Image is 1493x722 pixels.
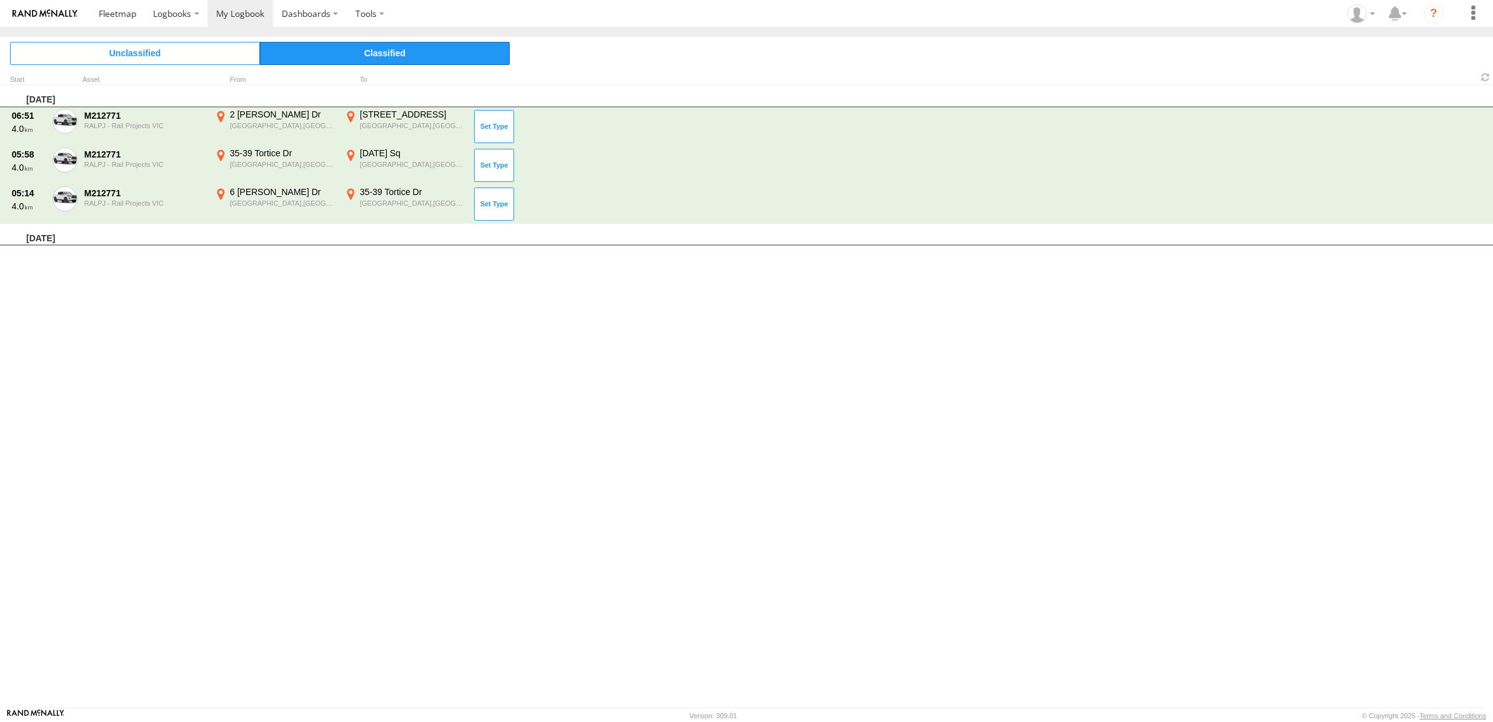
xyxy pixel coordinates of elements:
[82,77,207,83] div: Asset
[342,186,467,223] label: Click to View Event Location
[1478,71,1493,83] span: Refresh
[84,188,206,199] div: M212771
[12,188,46,199] div: 05:14
[12,149,46,160] div: 05:58
[474,110,514,143] button: Click to Set
[360,121,465,130] div: [GEOGRAPHIC_DATA],[GEOGRAPHIC_DATA]
[1420,712,1486,719] a: Terms and Conditions
[360,148,465,159] div: [DATE] Sq
[230,148,335,159] div: 35-39 Tortice Dr
[212,77,337,83] div: From
[230,109,335,120] div: 2 [PERSON_NAME] Dr
[12,110,46,121] div: 06:51
[360,199,465,208] div: [GEOGRAPHIC_DATA],[GEOGRAPHIC_DATA]
[230,121,335,130] div: [GEOGRAPHIC_DATA],[GEOGRAPHIC_DATA]
[360,160,465,169] div: [GEOGRAPHIC_DATA],[GEOGRAPHIC_DATA]
[230,186,335,198] div: 6 [PERSON_NAME] Dr
[1343,4,1379,23] div: Andrew Stead
[7,709,64,722] a: Visit our Website
[12,162,46,173] div: 4.0
[12,123,46,134] div: 4.0
[342,148,467,184] label: Click to View Event Location
[10,77,47,83] div: Click to Sort
[84,161,206,168] div: RALPJ - Rail Projects VIC
[212,109,337,145] label: Click to View Event Location
[690,712,737,719] div: Version: 309.01
[212,148,337,184] label: Click to View Event Location
[1362,712,1486,719] div: © Copyright 2025 -
[212,186,337,223] label: Click to View Event Location
[360,186,465,198] div: 35-39 Tortice Dr
[360,109,465,120] div: [STREET_ADDRESS]
[230,160,335,169] div: [GEOGRAPHIC_DATA],[GEOGRAPHIC_DATA]
[342,109,467,145] label: Click to View Event Location
[84,149,206,160] div: M212771
[260,42,510,64] span: Click to view Classified Trips
[84,122,206,129] div: RALPJ - Rail Projects VIC
[12,9,77,18] img: rand-logo.svg
[10,42,260,64] span: Click to view Unclassified Trips
[474,188,514,220] button: Click to Set
[12,201,46,212] div: 4.0
[84,199,206,207] div: RALPJ - Rail Projects VIC
[1424,4,1444,24] i: ?
[84,110,206,121] div: M212771
[342,77,467,83] div: To
[474,149,514,181] button: Click to Set
[230,199,335,208] div: [GEOGRAPHIC_DATA],[GEOGRAPHIC_DATA]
